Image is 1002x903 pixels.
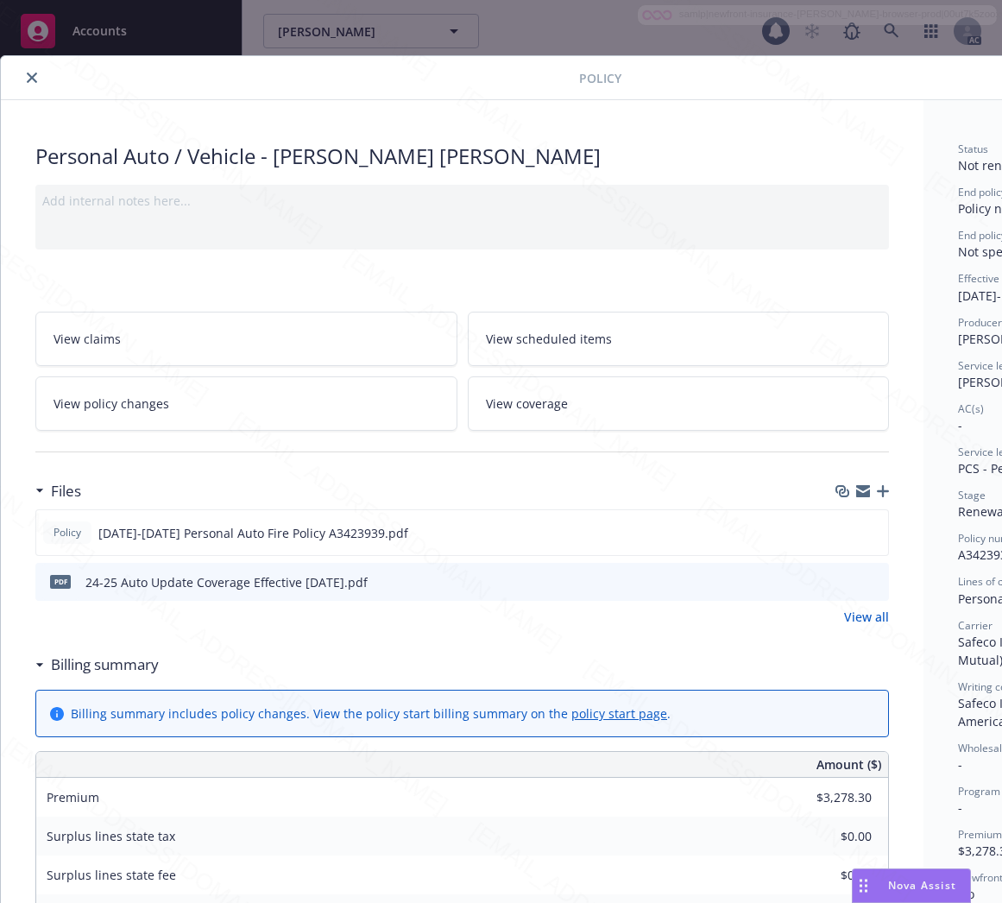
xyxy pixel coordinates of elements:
[770,862,882,888] input: 0.00
[958,618,993,633] span: Carrier
[958,488,986,502] span: Stage
[816,755,881,774] span: Amount ($)
[844,608,889,626] a: View all
[54,395,169,413] span: View policy changes
[50,575,71,588] span: pdf
[35,376,457,431] a: View policy changes
[71,704,671,723] div: Billing summary includes policy changes. View the policy start billing summary on the .
[958,756,962,773] span: -
[98,524,408,542] span: [DATE]-[DATE] Personal Auto Fire Policy A3423939.pdf
[486,330,612,348] span: View scheduled items
[958,799,962,816] span: -
[839,573,853,591] button: download file
[958,401,984,416] span: AC(s)
[468,312,890,366] a: View scheduled items
[838,524,852,542] button: download file
[852,868,971,903] button: Nova Assist
[468,376,890,431] a: View coverage
[50,525,85,540] span: Policy
[888,878,956,893] span: Nova Assist
[958,417,962,433] span: -
[47,789,99,805] span: Premium
[51,654,159,676] h3: Billing summary
[35,142,889,171] div: Personal Auto / Vehicle - [PERSON_NAME] [PERSON_NAME]
[51,480,81,502] h3: Files
[866,524,881,542] button: preview file
[770,785,882,811] input: 0.00
[958,827,1002,842] span: Premium
[958,142,988,156] span: Status
[770,824,882,849] input: 0.00
[47,828,175,844] span: Surplus lines state tax
[42,192,882,210] div: Add internal notes here...
[853,869,874,902] div: Drag to move
[486,395,568,413] span: View coverage
[35,480,81,502] div: Files
[85,573,368,591] div: 24-25 Auto Update Coverage Effective [DATE].pdf
[579,69,621,87] span: Policy
[22,67,42,88] button: close
[35,654,159,676] div: Billing summary
[35,312,457,366] a: View claims
[54,330,121,348] span: View claims
[867,573,882,591] button: preview file
[47,867,176,883] span: Surplus lines state fee
[571,705,667,722] a: policy start page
